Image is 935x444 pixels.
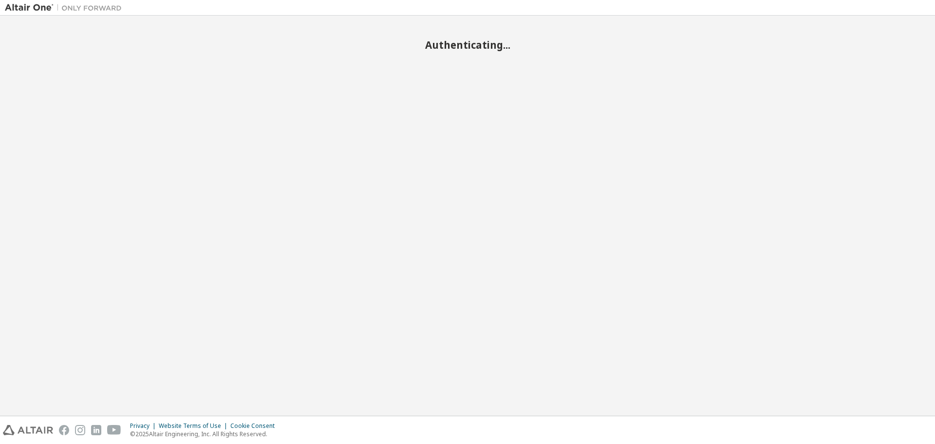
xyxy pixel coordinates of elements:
div: Cookie Consent [230,422,280,430]
div: Privacy [130,422,159,430]
img: instagram.svg [75,425,85,435]
div: Website Terms of Use [159,422,230,430]
h2: Authenticating... [5,39,930,51]
img: youtube.svg [107,425,121,435]
p: © 2025 Altair Engineering, Inc. All Rights Reserved. [130,430,280,438]
img: linkedin.svg [91,425,101,435]
img: altair_logo.svg [3,425,53,435]
img: Altair One [5,3,127,13]
img: facebook.svg [59,425,69,435]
